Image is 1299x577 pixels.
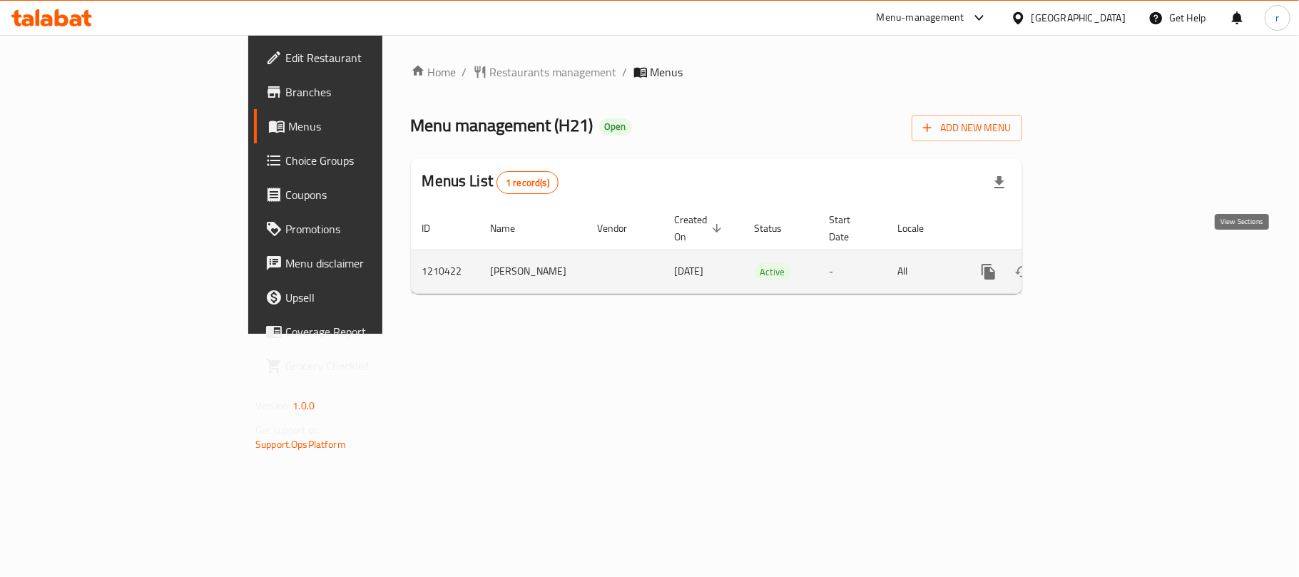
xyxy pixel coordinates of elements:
span: Branches [285,83,454,101]
span: Name [491,220,534,237]
span: Grocery Checklist [285,357,454,374]
span: Created On [675,211,726,245]
a: Grocery Checklist [254,349,465,383]
span: Menus [288,118,454,135]
span: 1 record(s) [497,176,558,190]
span: Coverage Report [285,323,454,340]
a: Menu disclaimer [254,246,465,280]
span: Start Date [830,211,870,245]
span: Get support on: [255,421,321,439]
span: Locale [898,220,943,237]
button: Add New Menu [912,115,1022,141]
a: Promotions [254,212,465,246]
div: Total records count [496,171,559,194]
li: / [623,63,628,81]
div: Export file [982,165,1017,200]
div: Active [755,263,791,280]
span: Coupons [285,186,454,203]
span: Add New Menu [923,119,1011,137]
a: Coverage Report [254,315,465,349]
a: Coupons [254,178,465,212]
span: 1.0.0 [292,397,315,415]
span: Restaurants management [490,63,617,81]
table: enhanced table [411,207,1120,294]
h2: Menus List [422,170,559,194]
a: Edit Restaurant [254,41,465,75]
a: Restaurants management [473,63,617,81]
span: Menu disclaimer [285,255,454,272]
a: Menus [254,109,465,143]
span: Menus [651,63,683,81]
span: Menu management ( H21 ) [411,109,594,141]
a: Choice Groups [254,143,465,178]
span: Version: [255,397,290,415]
span: r [1275,10,1279,26]
nav: breadcrumb [411,63,1022,81]
div: Open [599,118,632,136]
span: Vendor [598,220,646,237]
div: Menu-management [877,9,964,26]
span: Status [755,220,801,237]
a: Support.OpsPlatform [255,435,346,454]
span: Promotions [285,220,454,238]
button: Change Status [1006,255,1040,289]
span: Upsell [285,289,454,306]
span: Open [599,121,632,133]
span: Edit Restaurant [285,49,454,66]
a: Upsell [254,280,465,315]
div: [GEOGRAPHIC_DATA] [1031,10,1126,26]
a: Branches [254,75,465,109]
button: more [972,255,1006,289]
td: [PERSON_NAME] [479,250,586,293]
th: Actions [960,207,1120,250]
td: All [887,250,960,293]
td: - [818,250,887,293]
span: Active [755,264,791,280]
span: Choice Groups [285,152,454,169]
span: ID [422,220,449,237]
span: [DATE] [675,262,704,280]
